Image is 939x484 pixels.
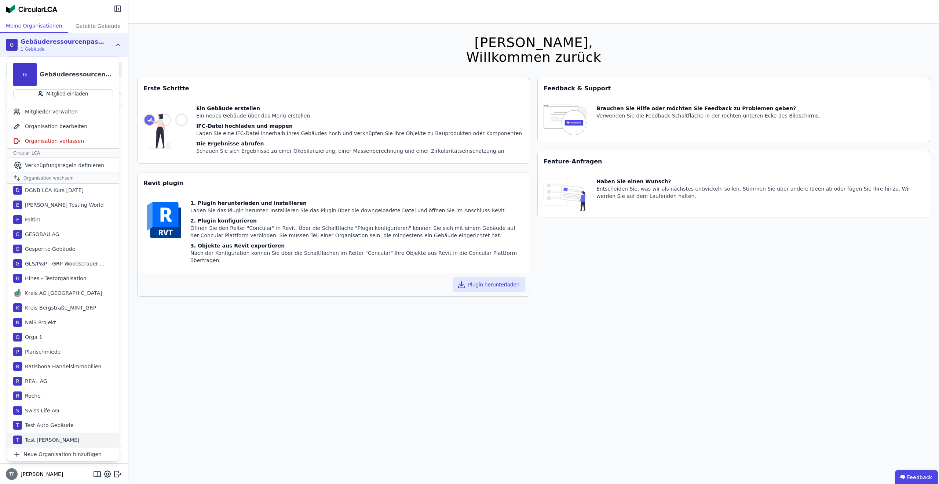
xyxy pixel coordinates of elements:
div: Haben Sie einen Wunsch? [596,178,924,185]
span: [PERSON_NAME] [18,470,63,478]
div: 2. Plugin konfigurieren [190,217,524,224]
div: Laden Sie eine IFC-Datei innerhalb Ihres Gebäudes hoch und verknüpfen Sie ihre Objekte zu Bauprod... [196,130,522,137]
div: Test [PERSON_NAME] [22,436,79,444]
div: T [13,436,22,444]
div: K [13,303,22,312]
div: NaiS Projekt [22,319,56,326]
div: Gesperrte Gebäude [22,245,75,253]
button: Gebäude hinzufügen [6,446,122,456]
img: Concular [6,4,57,13]
div: Organisation verlassen [7,134,119,148]
img: feature_request_tile-UiXE1qGU.svg [544,178,588,211]
div: Verwenden Sie die Feedback-Schaltfläche in der rechten unteren Ecke des Bildschirms. [596,112,820,119]
div: H [13,274,22,283]
div: P [13,347,22,356]
div: [PERSON_NAME], [466,35,601,50]
div: Ein neues Gebäude über das Menü erstellen [196,112,522,119]
span: Verknüpfungsregeln definieren [25,162,104,169]
div: Mitglieder verwalten [7,104,119,119]
div: G [13,230,22,239]
div: Planschmiede [22,348,61,355]
div: Circular LCA [7,148,119,158]
span: Neue Organisation hinzufügen [23,451,102,458]
img: Kreis AG Germany [13,289,22,297]
div: Feedback & Support [538,78,930,99]
div: Organisation wechseln [7,173,119,184]
div: Revit plugin [138,173,530,194]
img: revit-YwGVQcbs.svg [143,199,184,241]
div: GLS/P&P - GRP Woodscraper (Concular intern) [22,260,106,267]
div: [PERSON_NAME] Testing World [22,201,104,209]
div: Test Auto Gebäude [22,422,73,429]
span: TF [9,472,14,476]
button: Plugin herunterladen [453,277,525,292]
div: Die Ergebnisse abrufen [196,140,522,147]
div: Erste Schritte [138,78,530,99]
div: Orga 1 [22,333,42,341]
div: E [13,201,22,209]
div: G [13,245,22,253]
div: Gebäuderessourcenpass Demo [21,37,105,46]
div: Kreis AG [GEOGRAPHIC_DATA] [22,289,102,297]
div: IFC-Datei hochladen und mappen [196,122,522,130]
div: G [6,39,18,51]
div: GESOBAU AG [22,231,59,238]
button: Mitglied einladen [13,89,113,98]
div: G [13,63,37,86]
div: Roche [22,392,41,400]
div: Nach der Konfiguration können Sie über die Schaltflächen im Reiter "Concular" Ihre Objekte aus Re... [190,249,524,264]
div: Hines - Testorganisation [22,275,87,282]
div: N [13,318,22,327]
div: S [13,406,22,415]
div: F [13,215,22,224]
div: 3. Objekte aus Revit exportieren [190,242,524,249]
div: Öffnen Sie den Reiter "Concular" in Revit. Über die Schaltfläche "Plugin konfigurieren" können Si... [190,224,524,239]
div: Ratisbona Handelsimmobilien [22,363,101,370]
div: G [13,259,22,268]
div: Swiss Life AG [22,407,59,414]
div: Ein Gebäude erstellen [196,105,522,112]
div: Gebäuderessourcenpass Demo [40,70,113,79]
div: R [13,362,22,371]
div: 1. Plugin herunterladen und installieren [190,199,524,207]
div: D [13,186,22,195]
div: Schauen Sie sich Ergebnisse zu einer Ökobilanzierung, einer Massenberechnung und einer Zirkularit... [196,147,522,155]
img: getting_started_tile-DrF_GRSv.svg [143,105,187,158]
div: R [13,391,22,400]
div: Kreis Bergstraße_MINT_GRP [22,304,96,311]
div: DGNB LCA Kurs [DATE] [22,187,84,194]
div: Feature-Anfragen [538,151,930,172]
div: T [13,421,22,430]
div: Willkommen zurück [466,50,601,65]
div: Brauchen Sie Hilfe oder möchten Sie Feedback zu Problemen geben? [596,105,820,112]
div: Geteilte Gebäude [68,19,128,33]
div: Laden Sie das Plugin herunter. Installieren Sie das Plugin über die downgeloadete Datei und öffne... [190,207,524,214]
div: O [13,333,22,342]
img: feedback-icon-HCTs5lye.svg [544,105,588,136]
span: 1 Gebäude [21,46,105,52]
div: Entscheiden Sie, was wir als nächstes entwickeln sollen. Stimmen Sie über andere Ideen ab oder fü... [596,185,924,200]
div: Organisation bearbeiten [7,119,119,134]
div: Faltim [22,216,40,223]
div: R [13,377,22,386]
div: REAL AG [22,378,47,385]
